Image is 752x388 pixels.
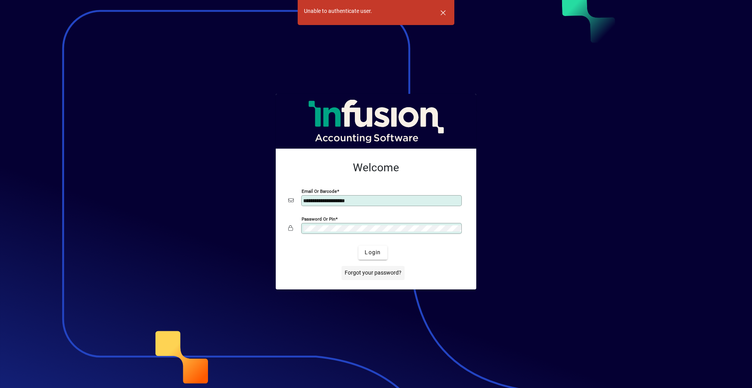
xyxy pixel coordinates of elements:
[365,248,381,257] span: Login
[302,188,337,194] mat-label: Email or Barcode
[345,269,401,277] span: Forgot your password?
[304,7,372,15] div: Unable to authenticate user.
[358,246,387,260] button: Login
[302,216,335,221] mat-label: Password or Pin
[434,3,452,22] button: Dismiss
[288,161,464,174] h2: Welcome
[342,266,405,280] a: Forgot your password?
